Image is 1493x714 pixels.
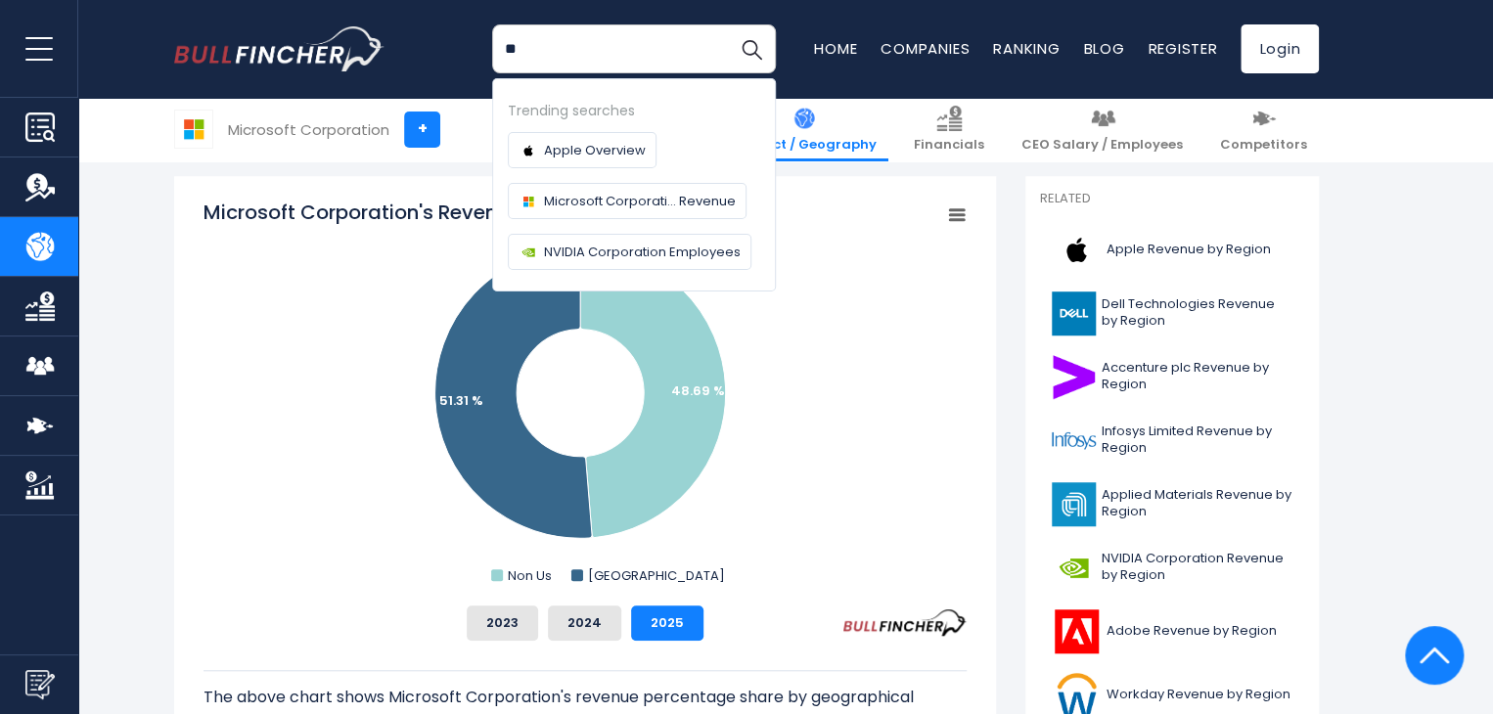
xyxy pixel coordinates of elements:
[1040,477,1304,531] a: Applied Materials Revenue by Region
[1040,223,1304,277] a: Apple Revenue by Region
[1052,546,1096,590] img: NVDA logo
[1052,291,1096,335] img: DELL logo
[1040,287,1304,340] a: Dell Technologies Revenue by Region
[631,605,703,641] button: 2025
[404,112,440,148] a: +
[544,242,741,262] span: NVIDIA Corporation Employees
[914,137,984,154] span: Financials
[588,566,725,585] text: [GEOGRAPHIC_DATA]
[508,132,656,168] a: Apple Overview
[881,38,970,59] a: Companies
[467,605,538,641] button: 2023
[1220,137,1307,154] span: Competitors
[993,38,1060,59] a: Ranking
[1241,24,1319,73] a: Login
[439,391,483,410] text: 51.31 %
[508,566,552,585] text: Non Us
[175,111,212,148] img: MSFT logo
[1083,38,1124,59] a: Blog
[1148,38,1217,59] a: Register
[508,100,760,122] div: Trending searches
[1107,242,1271,258] span: Apple Revenue by Region
[508,183,746,219] a: Microsoft Corporati... Revenue
[1052,482,1096,526] img: AMAT logo
[902,98,996,161] a: Financials
[548,605,621,641] button: 2024
[1102,551,1292,584] span: NVIDIA Corporation Revenue by Region
[1102,360,1292,393] span: Accenture plc Revenue by Region
[1052,228,1101,272] img: AAPL logo
[1052,419,1096,463] img: INFY logo
[1010,98,1195,161] a: CEO Salary / Employees
[228,118,389,141] div: Microsoft Corporation
[1208,98,1319,161] a: Competitors
[544,140,646,160] span: Apple Overview
[1052,355,1096,399] img: ACN logo
[174,26,385,71] a: Go to homepage
[508,234,751,270] a: NVIDIA Corporation Employees
[1040,414,1304,468] a: Infosys Limited Revenue by Region
[204,199,683,226] tspan: Microsoft Corporation's Revenue Share by Region
[727,24,776,73] button: Search
[519,141,538,160] img: Company logo
[1040,604,1304,658] a: Adobe Revenue by Region
[1107,687,1290,703] span: Workday Revenue by Region
[1107,623,1277,640] span: Adobe Revenue by Region
[204,199,967,590] svg: Microsoft Corporation's Revenue Share by Region
[814,38,857,59] a: Home
[1040,350,1304,404] a: Accenture plc Revenue by Region
[1040,191,1304,207] p: Related
[1040,541,1304,595] a: NVIDIA Corporation Revenue by Region
[1102,296,1292,330] span: Dell Technologies Revenue by Region
[174,26,385,71] img: bullfincher logo
[671,381,725,400] text: 48.69 %
[544,191,736,211] span: Microsoft Corporati... Revenue
[1052,609,1101,653] img: ADBE logo
[1102,487,1292,520] span: Applied Materials Revenue by Region
[732,137,877,154] span: Product / Geography
[519,192,538,211] img: Company logo
[519,243,538,262] img: Company logo
[1021,137,1183,154] span: CEO Salary / Employees
[720,98,888,161] a: Product / Geography
[1102,424,1292,457] span: Infosys Limited Revenue by Region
